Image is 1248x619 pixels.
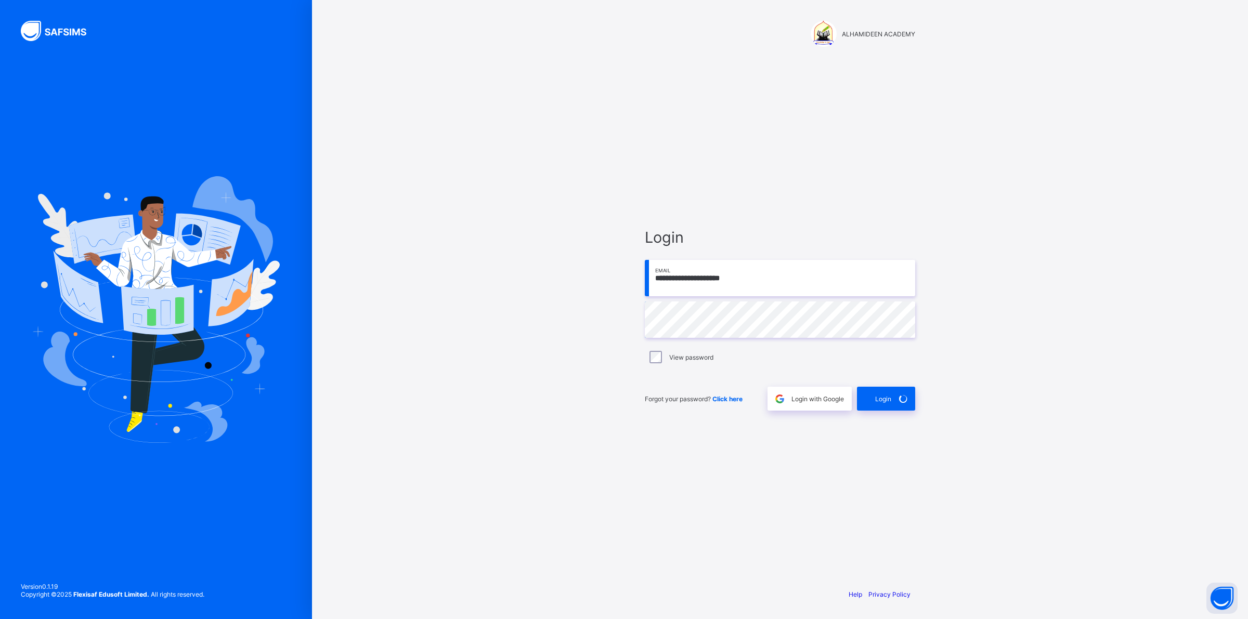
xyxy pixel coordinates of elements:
img: Hero Image [32,176,280,442]
span: ALHAMIDEEN ACADEMY [842,30,915,38]
a: Privacy Policy [868,590,911,598]
img: google.396cfc9801f0270233282035f929180a.svg [774,393,786,405]
a: Help [849,590,862,598]
span: Login [645,228,915,246]
span: Login [875,395,891,403]
img: SAFSIMS Logo [21,21,99,41]
span: Version 0.1.19 [21,583,204,590]
button: Open asap [1206,583,1238,614]
strong: Flexisaf Edusoft Limited. [73,590,149,598]
a: Click here [712,395,743,403]
span: Copyright © 2025 All rights reserved. [21,590,204,598]
span: Forgot your password? [645,395,743,403]
label: View password [669,353,713,361]
span: Login with Google [791,395,844,403]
